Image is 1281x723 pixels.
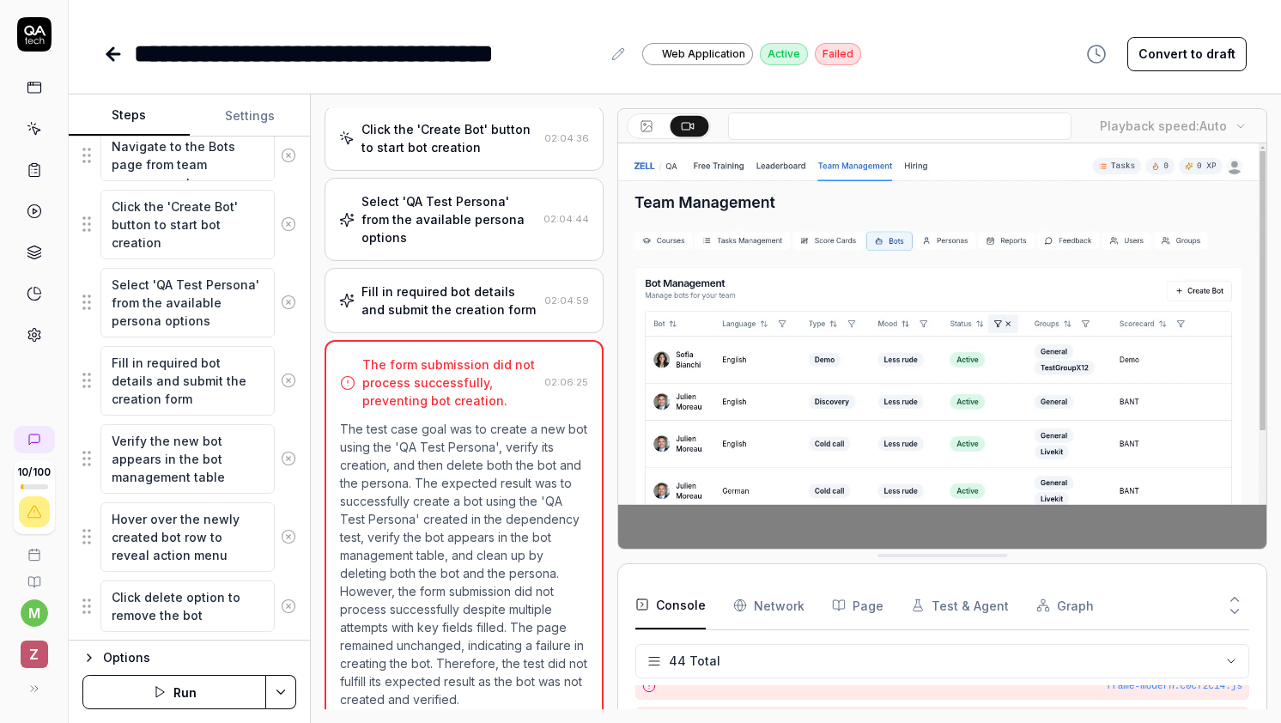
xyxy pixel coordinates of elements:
button: Remove step [275,441,303,476]
button: Convert to draft [1127,37,1247,71]
button: Network [733,581,804,629]
div: Suggestions [82,189,296,260]
span: 10 / 100 [17,467,51,477]
span: Z [21,641,48,668]
button: Graph [1036,581,1094,629]
button: frame-modern.c0cf2c14.js [1107,679,1242,694]
time: 02:04:44 [543,213,589,225]
time: 02:06:25 [544,376,588,388]
button: Settings [190,95,311,137]
a: Book a call with us [7,534,61,562]
button: Remove step [275,589,303,623]
a: Web Application [642,42,753,65]
div: Suggestions [82,345,296,416]
div: Playback speed: [1100,117,1227,135]
p: The test case goal was to create a new bot using the 'QA Test Persona', verify its creation, and ... [340,420,587,708]
button: Test & Agent [911,581,1009,629]
div: Options [103,647,296,668]
button: Console [635,581,706,629]
div: Suggestions [82,580,296,633]
div: The form submission did not process successfully, preventing bot creation. [362,355,537,410]
div: Active [760,43,808,65]
div: Suggestions [82,501,296,573]
div: Fill in required bot details and submit the creation form [361,283,537,319]
a: New conversation [14,426,55,453]
button: Z [7,627,61,671]
div: Suggestions [82,129,296,182]
button: Remove step [275,285,303,319]
button: Steps [69,95,190,137]
button: Page [832,581,883,629]
button: Run [82,675,266,709]
button: Remove step [275,519,303,554]
div: Suggestions [82,640,296,676]
div: Suggestions [82,423,296,495]
button: View version history [1076,37,1117,71]
div: Select 'QA Test Persona' from the available persona options [361,192,536,246]
time: 02:04:59 [544,295,589,307]
a: Documentation [7,562,61,589]
span: Web Application [662,46,745,62]
button: m [21,599,48,627]
div: Suggestions [82,267,296,338]
time: 02:04:36 [544,132,589,144]
button: Remove step [275,363,303,398]
button: Remove step [275,207,303,241]
div: Failed [815,43,861,65]
button: Options [82,647,296,668]
div: Click the 'Create Bot' button to start bot creation [361,120,537,156]
button: Remove step [275,138,303,173]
